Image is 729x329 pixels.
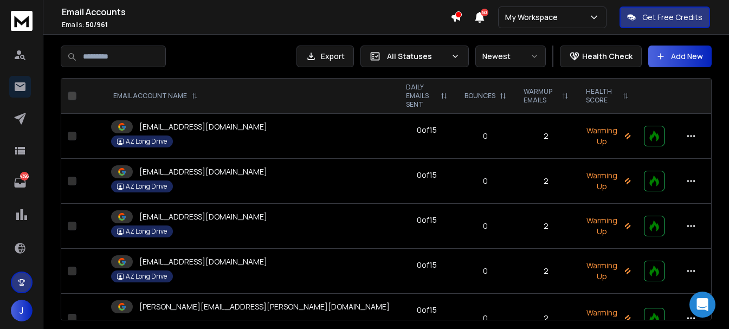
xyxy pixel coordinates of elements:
button: Health Check [560,46,642,67]
p: All Statuses [387,51,447,62]
p: Warming Up [584,215,631,237]
p: 4396 [20,172,29,180]
p: AZ Long Drive [126,137,167,146]
p: Warming Up [584,307,631,329]
button: Add New [648,46,712,67]
span: 50 / 961 [86,20,108,29]
td: 2 [515,249,577,294]
p: My Workspace [505,12,562,23]
div: 0 of 15 [417,260,437,270]
p: [EMAIL_ADDRESS][DOMAIN_NAME] [139,256,267,267]
div: 0 of 15 [417,215,437,225]
p: 0 [462,266,508,276]
p: Warming Up [584,260,631,282]
p: WARMUP EMAILS [524,87,557,105]
p: Get Free Credits [642,12,702,23]
div: Open Intercom Messenger [689,292,715,318]
p: Emails : [62,21,450,29]
td: 2 [515,114,577,159]
p: BOUNCES [465,92,495,100]
button: Export [296,46,354,67]
p: AZ Long Drive [126,272,167,281]
p: AZ Long Drive [126,227,167,236]
p: 0 [462,313,508,324]
p: [EMAIL_ADDRESS][DOMAIN_NAME] [139,166,267,177]
td: 2 [515,204,577,249]
p: DAILY EMAILS SENT [406,83,437,109]
div: EMAIL ACCOUNT NAME [113,92,198,100]
p: AZ Long Drive [126,182,167,191]
p: [PERSON_NAME][EMAIL_ADDRESS][PERSON_NAME][DOMAIN_NAME] [139,301,390,312]
p: Health Check [582,51,633,62]
p: 0 [462,176,508,186]
p: Warming Up [584,170,631,192]
button: J [11,300,33,321]
p: HEALTH SCORE [586,87,618,105]
img: logo [11,11,33,31]
div: 0 of 15 [417,170,437,180]
div: 0 of 15 [417,125,437,136]
p: 0 [462,221,508,231]
div: 0 of 15 [417,305,437,315]
button: Get Free Credits [620,7,710,28]
p: [EMAIL_ADDRESS][DOMAIN_NAME] [139,121,267,132]
p: 0 [462,131,508,141]
td: 2 [515,159,577,204]
p: [EMAIL_ADDRESS][DOMAIN_NAME] [139,211,267,222]
span: 50 [481,9,488,16]
p: Warming Up [584,125,631,147]
a: 4396 [9,172,31,193]
button: Newest [475,46,546,67]
h1: Email Accounts [62,5,450,18]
